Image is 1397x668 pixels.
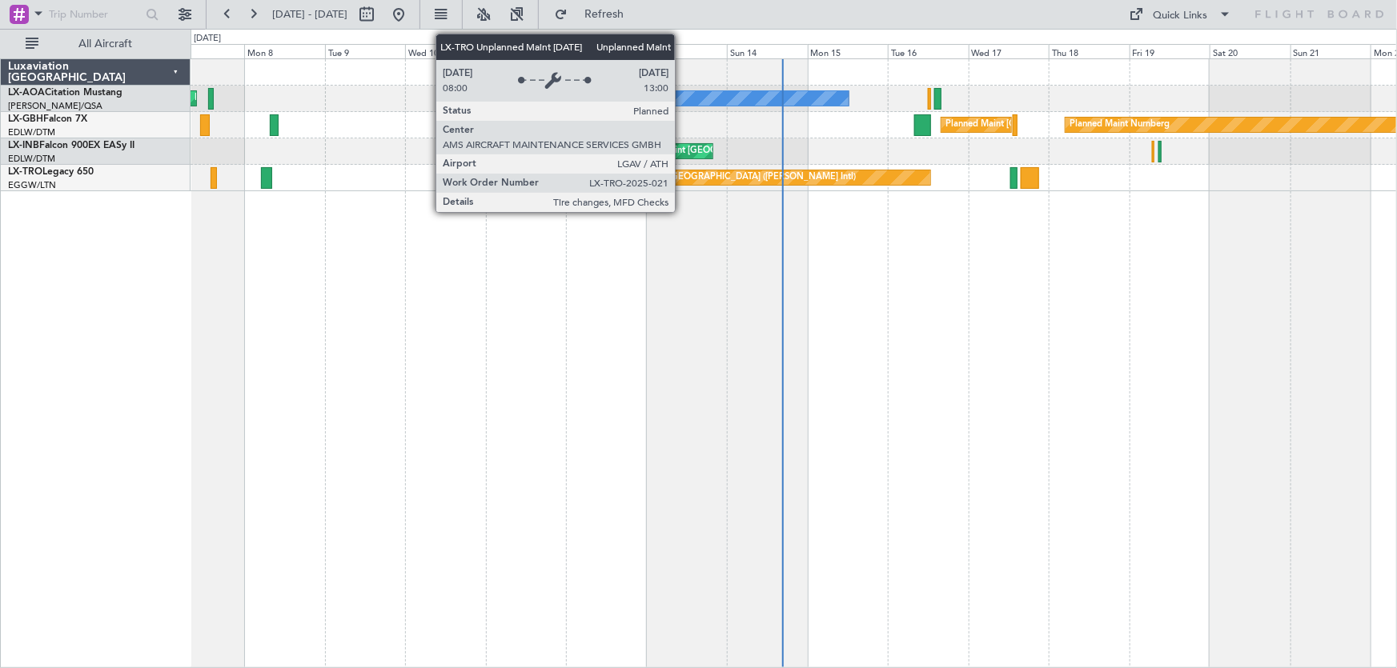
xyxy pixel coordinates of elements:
div: Sun 21 [1291,44,1371,58]
div: Wed 10 [405,44,486,58]
a: LX-AOACitation Mustang [8,88,122,98]
span: LX-GBH [8,114,43,124]
div: Mon 8 [244,44,325,58]
div: Wed 17 [969,44,1050,58]
a: EGGW/LTN [8,179,56,191]
div: Tue 9 [325,44,406,58]
div: Sat 20 [1210,44,1291,58]
a: EDLW/DTM [8,126,55,138]
input: Trip Number [49,2,141,26]
div: Thu 18 [1049,44,1130,58]
div: Planned Maint [GEOGRAPHIC_DATA] ([GEOGRAPHIC_DATA]) [195,86,447,110]
div: Sun 7 [164,44,245,58]
span: Refresh [571,9,638,20]
div: Sat 13 [647,44,728,58]
span: All Aircraft [42,38,169,50]
button: Quick Links [1122,2,1240,27]
div: Thu 11 [486,44,567,58]
div: Fri 12 [566,44,647,58]
a: LX-TROLegacy 650 [8,167,94,177]
div: No Crew Chester [490,86,560,110]
div: Planned Maint [GEOGRAPHIC_DATA] ([GEOGRAPHIC_DATA]) [945,113,1198,137]
button: All Aircraft [18,31,174,57]
span: LX-TRO [8,167,42,177]
a: EDLW/DTM [8,153,55,165]
div: Mon 15 [808,44,889,58]
span: LX-INB [8,141,39,150]
div: Fri 19 [1130,44,1210,58]
div: [DATE] [194,32,221,46]
span: LX-AOA [8,88,45,98]
a: [PERSON_NAME]/QSA [8,100,102,112]
a: LX-GBHFalcon 7X [8,114,87,124]
div: Unplanned Maint [GEOGRAPHIC_DATA] ([PERSON_NAME] Intl) [597,166,857,190]
div: Quick Links [1154,8,1208,24]
div: Planned Maint [GEOGRAPHIC_DATA] ([GEOGRAPHIC_DATA]) [627,139,879,163]
div: Tue 16 [888,44,969,58]
div: Planned Maint Nurnberg [1070,113,1170,137]
button: Refresh [547,2,643,27]
div: Sun 14 [727,44,808,58]
span: [DATE] - [DATE] [272,7,347,22]
a: LX-INBFalcon 900EX EASy II [8,141,134,150]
